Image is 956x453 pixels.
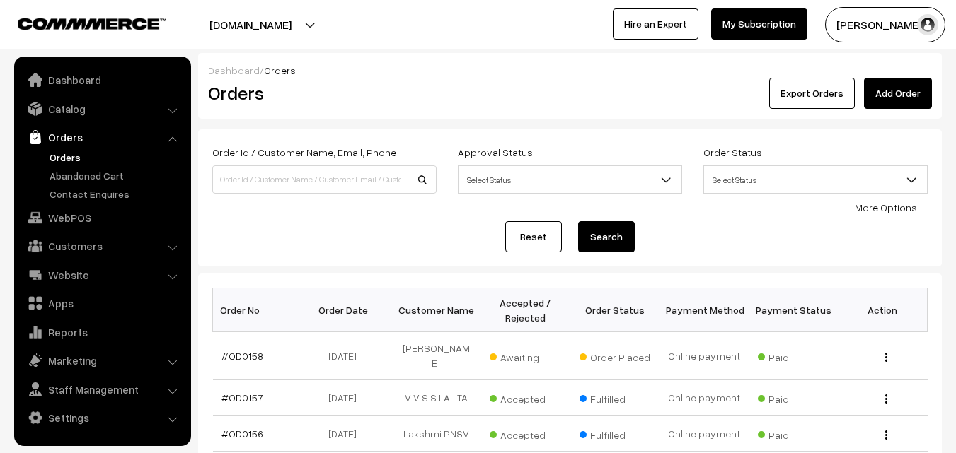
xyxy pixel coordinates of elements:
a: More Options [855,201,917,213]
a: Contact Enquires [46,187,186,201]
td: [DATE] [302,380,391,416]
span: Accepted [490,424,560,442]
button: [PERSON_NAME] [825,7,945,42]
a: #OD0157 [221,392,263,404]
span: Fulfilled [580,424,650,442]
a: Abandoned Cart [46,168,186,183]
a: Settings [18,405,186,430]
span: Select Status [704,167,927,192]
a: Reports [18,319,186,345]
a: Add Order [864,78,932,109]
a: WebPOS [18,205,186,230]
a: Orders [46,150,186,165]
td: [PERSON_NAME] [391,332,480,380]
td: [DATE] [302,416,391,452]
a: #OD0158 [221,350,263,362]
td: Online payment [660,332,749,380]
a: My Subscription [711,8,807,40]
th: Order Date [302,288,391,332]
a: Website [18,262,186,288]
th: Accepted / Rejected [480,288,570,332]
td: V V S S LALITA [391,380,480,416]
span: Select Status [458,165,682,194]
th: Action [838,288,927,332]
img: COMMMERCE [18,18,166,29]
a: Staff Management [18,377,186,402]
a: #OD0156 [221,428,263,440]
span: Accepted [490,388,560,406]
button: Search [578,221,635,252]
a: Dashboard [18,67,186,93]
img: user [917,14,938,35]
span: Order Placed [580,346,650,365]
a: Hire an Expert [613,8,698,40]
button: Export Orders [769,78,855,109]
input: Order Id / Customer Name / Customer Email / Customer Phone [212,165,437,194]
td: Online payment [660,380,749,416]
th: Order No [213,288,302,332]
span: Paid [758,388,829,406]
button: [DOMAIN_NAME] [160,7,341,42]
a: Marketing [18,348,186,373]
span: Select Status [459,167,681,192]
a: Orders [18,124,186,150]
span: Paid [758,346,829,365]
a: Apps [18,290,186,316]
span: Fulfilled [580,388,650,406]
span: Select Status [703,165,928,194]
th: Customer Name [391,288,480,332]
th: Payment Method [660,288,749,332]
a: Catalog [18,96,186,122]
td: Lakshmi PNSV [391,416,480,452]
th: Payment Status [749,288,838,332]
a: Reset [505,221,562,252]
span: Paid [758,424,829,442]
span: Awaiting [490,346,560,365]
label: Order Status [703,145,762,160]
img: Menu [885,353,887,362]
a: COMMMERCE [18,14,142,31]
img: Menu [885,430,887,440]
img: Menu [885,394,887,404]
a: Customers [18,233,186,259]
span: Orders [264,64,296,76]
td: [DATE] [302,332,391,380]
td: Online payment [660,416,749,452]
th: Order Status [570,288,660,332]
label: Approval Status [458,145,533,160]
h2: Orders [208,82,435,104]
label: Order Id / Customer Name, Email, Phone [212,145,396,160]
a: Dashboard [208,64,260,76]
div: / [208,63,932,78]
